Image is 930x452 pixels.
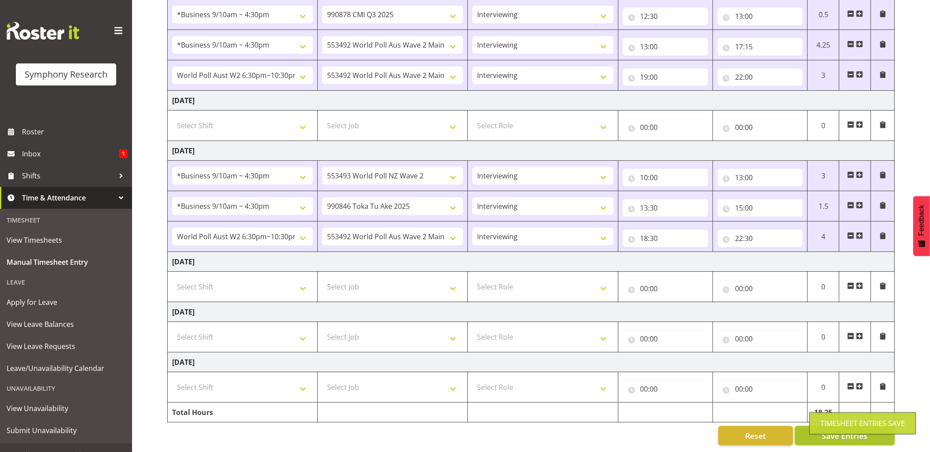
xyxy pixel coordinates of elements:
td: 0 [808,322,839,352]
input: Click to select... [623,330,708,348]
div: Symphony Research [25,68,107,81]
td: [DATE] [168,352,895,372]
td: [DATE] [168,302,895,322]
button: Feedback - Show survey [913,196,930,256]
a: Apply for Leave [2,291,130,313]
span: Save Entries [822,430,868,441]
input: Click to select... [623,7,708,25]
a: View Unavailability [2,397,130,419]
span: View Timesheets [7,233,125,247]
input: Click to select... [717,230,803,247]
span: Shifts [22,169,114,182]
span: Inbox [22,147,119,160]
span: Manual Timesheet Entry [7,256,125,269]
span: View Leave Balances [7,318,125,331]
div: Unavailability [2,379,130,397]
input: Click to select... [623,169,708,186]
a: View Leave Requests [2,335,130,357]
span: Reset [745,430,766,441]
input: Click to select... [717,7,803,25]
input: Click to select... [717,199,803,217]
input: Click to select... [717,68,803,86]
td: [DATE] [168,252,895,272]
td: [DATE] [168,141,895,161]
input: Click to select... [717,119,803,136]
span: Roster [22,125,128,138]
input: Click to select... [717,38,803,56]
td: 0 [808,372,839,403]
input: Click to select... [717,380,803,398]
input: Click to select... [717,330,803,348]
td: [DATE] [168,91,895,111]
input: Click to select... [623,280,708,297]
input: Click to select... [623,38,708,56]
a: View Timesheets [2,229,130,251]
div: Leave [2,273,130,291]
span: View Unavailability [7,402,125,415]
a: View Leave Balances [2,313,130,335]
span: Time & Attendance [22,191,114,204]
td: 4 [808,222,839,252]
span: Feedback [918,205,926,236]
td: 3 [808,161,839,191]
input: Click to select... [623,230,708,247]
td: 0 [808,272,839,302]
input: Click to select... [623,68,708,86]
span: Apply for Leave [7,296,125,309]
td: 0 [808,111,839,141]
input: Click to select... [623,380,708,398]
a: Leave/Unavailability Calendar [2,357,130,379]
button: Reset [718,426,793,445]
img: Rosterit website logo [7,22,79,40]
td: 4.25 [808,30,839,60]
div: Timesheet Entries Save [820,418,905,429]
input: Click to select... [717,169,803,186]
td: 18.25 [808,403,839,422]
span: Leave/Unavailability Calendar [7,362,125,375]
td: Total Hours [168,403,318,422]
td: 1.5 [808,191,839,222]
button: Save Entries [795,426,895,445]
a: Manual Timesheet Entry [2,251,130,273]
span: 1 [119,149,128,158]
input: Click to select... [623,119,708,136]
span: View Leave Requests [7,340,125,353]
div: Timesheet [2,211,130,229]
input: Click to select... [623,199,708,217]
a: Submit Unavailability [2,419,130,441]
span: Submit Unavailability [7,424,125,437]
input: Click to select... [717,280,803,297]
td: 3 [808,60,839,91]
